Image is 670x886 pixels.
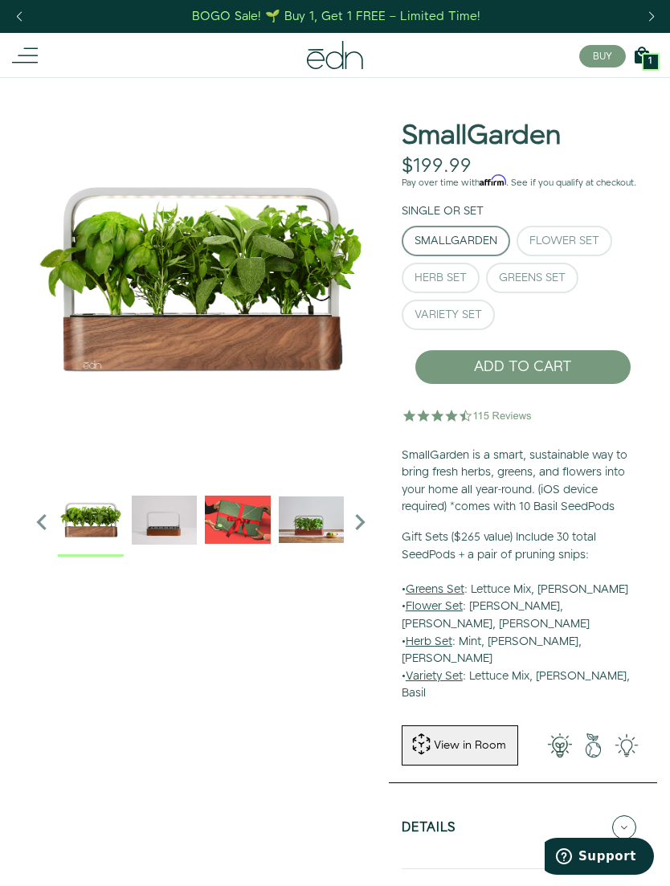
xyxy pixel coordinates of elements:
div: 2 / 6 [132,487,198,557]
img: 001-light-bulb.png [544,733,577,757]
button: Flower Set [517,226,612,256]
iframe: Opens a widget where you can find more information [545,838,654,878]
img: 4.5 star rating [402,399,534,431]
div: 3 / 6 [205,487,271,557]
div: Flower Set [529,235,599,247]
button: ADD TO CART [415,349,631,385]
button: View in Room [402,725,518,766]
img: green-earth.png [577,733,610,757]
button: Herb Set [402,263,480,293]
u: Flower Set [406,598,463,614]
img: Official-EDN-SMALLGARDEN-HERB-HERO-SLV-2000px_4096x.png [26,77,376,479]
img: Official-EDN-SMALLGARDEN-HERB-HERO-SLV-2000px_1024x.png [58,487,124,553]
div: View in Room [432,737,508,753]
div: Greens Set [499,272,566,284]
img: edn-smallgarden-mixed-herbs-table-product-2000px_1024x.jpg [279,487,345,553]
p: • : Lettuce Mix, [PERSON_NAME] • : [PERSON_NAME], [PERSON_NAME], [PERSON_NAME] • : Mint, [PERSON_... [402,529,644,703]
button: BUY [579,45,626,67]
div: 1 / 6 [58,487,124,557]
h5: Details [402,821,456,839]
i: Next slide [344,506,376,538]
div: 4 / 6 [279,487,345,557]
img: edn-trim-basil.2021-09-07_14_55_24_1024x.gif [132,487,198,553]
p: SmallGarden is a smart, sustainable way to bring fresh herbs, greens, and flowers into your home ... [402,447,644,516]
div: Herb Set [415,272,467,284]
button: Greens Set [486,263,578,293]
div: Variety Set [415,309,482,321]
button: Variety Set [402,300,495,330]
div: BOGO Sale! 🌱 Buy 1, Get 1 FREE – Limited Time! [192,8,480,25]
u: Greens Set [406,582,464,598]
button: SmallGarden [402,226,510,256]
span: 1 [648,57,652,66]
button: Details [402,799,644,855]
img: edn-smallgarden-tech.png [610,733,643,757]
u: Herb Set [406,634,452,650]
span: Affirm [480,175,506,186]
label: Single or Set [402,203,484,219]
div: $199.99 [402,155,472,178]
p: Pay over time with . See if you qualify at checkout. [402,176,644,190]
h1: SmallGarden [402,121,561,151]
b: Gift Sets ($265 value) Include 30 total SeedPods + a pair of pruning snips: [402,529,596,563]
div: SmallGarden [415,235,497,247]
a: BOGO Sale! 🌱 Buy 1, Get 1 FREE – Limited Time! [191,4,483,29]
img: EMAILS_-_Holiday_21_PT1_28_9986b34a-7908-4121-b1c1-9595d1e43abe_1024x.png [205,487,271,553]
u: Variety Set [406,668,463,684]
div: 1 / 6 [26,77,376,479]
i: Previous slide [26,506,58,538]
